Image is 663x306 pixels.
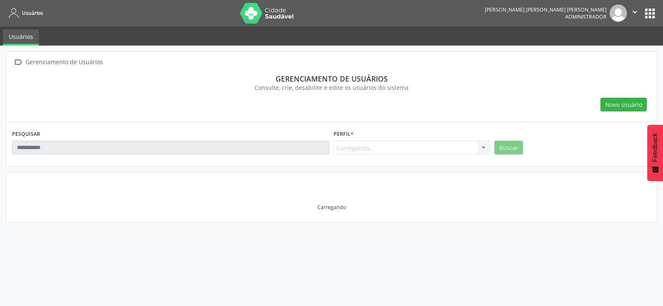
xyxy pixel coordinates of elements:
a:  Gerenciamento de Usuários [12,56,104,68]
a: Usuários [6,6,43,20]
span: Administrador [565,13,607,20]
div: [PERSON_NAME] [PERSON_NAME] [PERSON_NAME] [485,6,607,13]
label: Perfil [334,128,353,141]
span: Feedback [651,133,659,162]
div: Gerenciamento de usuários [18,74,645,83]
div: Carregando [317,204,346,211]
button: Buscar [494,141,523,155]
span: Novo usuário [605,100,642,109]
div: Consulte, crie, desabilite e edite os usuários do sistema [18,83,645,92]
i:  [12,56,24,68]
div: Gerenciamento de Usuários [24,56,104,68]
i:  [630,7,639,17]
button: Novo usuário [600,98,647,112]
button:  [627,5,643,22]
img: img [610,5,627,22]
label: PESQUISAR [12,128,40,141]
button: apps [643,6,657,21]
span: Usuários [22,10,43,17]
a: Usuários [3,29,39,46]
button: Feedback - Mostrar pesquisa [647,125,663,181]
